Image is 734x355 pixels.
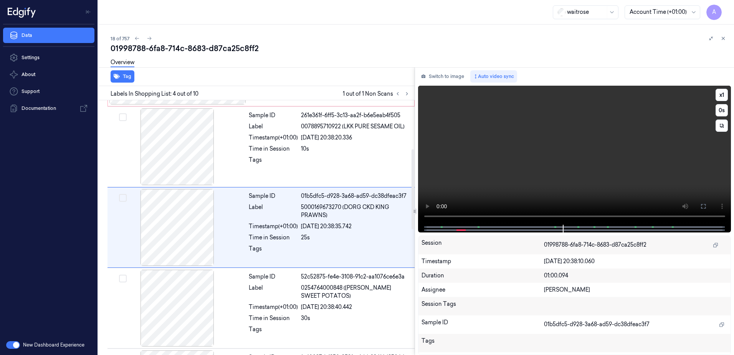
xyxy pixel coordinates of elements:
[301,192,410,200] div: 01b5dfc5-d928-3a68-ad59-dc38dfeac3f7
[422,337,544,349] div: Tags
[706,5,722,20] button: A
[301,303,410,311] div: [DATE] 20:38:40.442
[418,70,467,83] button: Switch to image
[301,123,405,131] span: 0078895710922 (LKK PURE SESAME OIL)
[249,111,298,119] div: Sample ID
[301,222,410,231] div: [DATE] 20:38:35.742
[422,272,544,280] div: Duration
[249,234,298,242] div: Time in Session
[111,58,134,67] a: Overview
[249,273,298,281] div: Sample ID
[301,203,410,219] span: 5000169673270 (DORG CKD KING PRAWNS)
[111,35,129,42] span: 18 of 757
[249,325,298,338] div: Tags
[119,113,127,121] button: Select row
[544,320,650,328] span: 01b5dfc5-d928-3a68-ad59-dc38dfeac3f7
[422,286,544,294] div: Assignee
[249,156,298,168] div: Tags
[716,89,728,101] button: x1
[301,234,410,242] div: 25s
[343,89,412,98] span: 1 out of 1 Non Scans
[301,134,410,142] div: [DATE] 20:38:20.336
[249,314,298,322] div: Time in Session
[249,203,298,219] div: Label
[422,257,544,265] div: Timestamp
[422,300,544,312] div: Session Tags
[249,134,298,142] div: Timestamp (+01:00)
[301,111,410,119] div: 261e361f-6ff5-3c13-aa2f-b6e5eab4f505
[301,273,410,281] div: 52c52875-fe4e-3108-91c2-aa1076ce6e3a
[249,222,298,231] div: Timestamp (+01:00)
[249,192,298,200] div: Sample ID
[3,67,94,82] button: About
[301,314,410,322] div: 30s
[544,286,728,294] div: [PERSON_NAME]
[111,90,198,98] span: Labels In Shopping List: 4 out of 10
[422,319,544,331] div: Sample ID
[3,84,94,99] a: Support
[422,239,544,251] div: Session
[470,70,517,83] button: Auto video sync
[3,50,94,65] a: Settings
[544,241,646,249] span: 01998788-6fa8-714c-8683-d87ca25c8ff2
[249,123,298,131] div: Label
[82,6,94,18] button: Toggle Navigation
[111,70,134,83] button: Tag
[249,303,298,311] div: Timestamp (+01:00)
[716,104,728,116] button: 0s
[249,145,298,153] div: Time in Session
[544,257,728,265] div: [DATE] 20:38:10.060
[544,272,728,280] div: 01:00.094
[301,284,410,300] span: 0254764000848 ([PERSON_NAME] SWEET POTATOS)
[119,194,127,202] button: Select row
[3,28,94,43] a: Data
[119,275,127,282] button: Select row
[249,284,298,300] div: Label
[3,101,94,116] a: Documentation
[249,245,298,257] div: Tags
[111,43,728,54] div: 01998788-6fa8-714c-8683-d87ca25c8ff2
[301,145,410,153] div: 10s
